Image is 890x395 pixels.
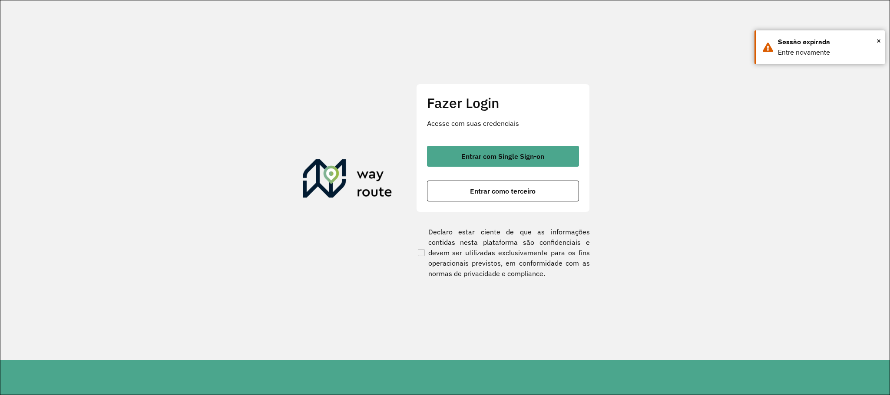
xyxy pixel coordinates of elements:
h2: Fazer Login [427,95,579,111]
img: Roteirizador AmbevTech [303,159,392,201]
button: button [427,181,579,201]
span: × [877,34,881,47]
span: Entrar como terceiro [470,188,536,194]
span: Entrar com Single Sign-on [461,153,544,160]
button: button [427,146,579,167]
button: Close [877,34,881,47]
p: Acesse com suas credenciais [427,118,579,128]
div: Entre novamente [778,47,878,58]
label: Declaro estar ciente de que as informações contidas nesta plataforma são confidenciais e devem se... [416,227,590,279]
div: Sessão expirada [778,37,878,47]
